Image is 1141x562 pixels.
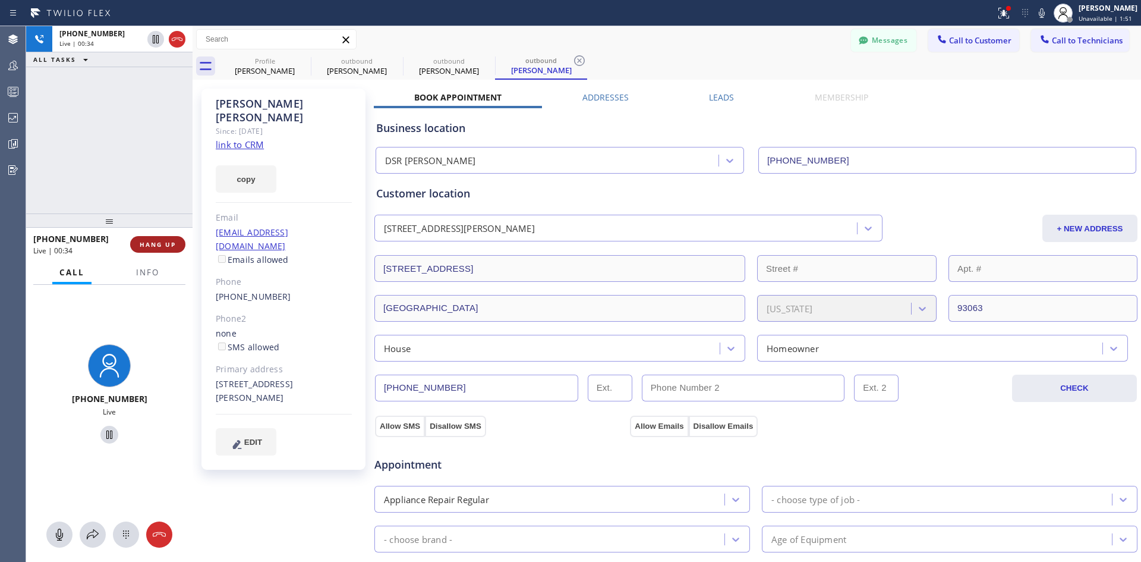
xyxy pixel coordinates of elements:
[312,53,402,80] div: Susan Spann
[1079,14,1132,23] span: Unavailable | 1:51
[384,341,411,355] div: House
[33,233,109,244] span: [PHONE_NUMBER]
[244,438,262,447] span: EDIT
[851,29,916,52] button: Messages
[216,211,352,225] div: Email
[948,255,1137,282] input: Apt. #
[216,275,352,289] div: Phone
[218,255,226,263] input: Emails allowed
[136,267,159,278] span: Info
[220,56,310,65] div: Profile
[216,124,352,138] div: Since: [DATE]
[216,97,352,124] div: [PERSON_NAME] [PERSON_NAME]
[374,255,745,282] input: Address
[582,92,629,103] label: Addresses
[216,227,288,252] a: [EMAIL_ADDRESS][DOMAIN_NAME]
[1052,35,1123,46] span: Call to Technicians
[216,428,276,456] button: EDIT
[312,65,402,76] div: [PERSON_NAME]
[404,56,494,65] div: outbound
[376,120,1136,136] div: Business location
[216,341,279,353] label: SMS allowed
[147,31,164,48] button: Hold Customer
[59,39,94,48] span: Live | 00:34
[146,522,172,548] button: Hang up
[130,236,185,253] button: HANG UP
[218,343,226,350] input: SMS allowed
[59,29,125,39] span: [PHONE_NUMBER]
[52,261,92,284] button: Call
[216,165,276,193] button: copy
[1033,5,1050,21] button: Mute
[384,222,535,236] div: [STREET_ADDRESS][PERSON_NAME]
[216,291,291,302] a: [PHONE_NUMBER]
[414,92,502,103] label: Book Appointment
[216,312,352,326] div: Phone2
[197,30,356,49] input: Search
[80,522,106,548] button: Open directory
[26,52,100,67] button: ALL TASKS
[709,92,734,103] label: Leads
[220,53,310,80] div: Susan Spann
[404,65,494,76] div: [PERSON_NAME]
[425,416,486,437] button: Disallow SMS
[375,416,425,437] button: Allow SMS
[496,53,586,79] div: Susan Spann
[689,416,758,437] button: Disallow Emails
[1042,215,1137,242] button: + NEW ADDRESS
[376,186,1136,202] div: Customer location
[216,363,352,376] div: Primary address
[404,53,494,80] div: Susan Spann
[854,375,899,401] input: Ext. 2
[374,457,627,473] span: Appointment
[46,522,73,548] button: Mute
[496,56,586,65] div: outbound
[588,375,632,401] input: Ext.
[384,532,452,546] div: - choose brand -
[385,154,475,168] div: DSR [PERSON_NAME]
[72,393,147,404] span: [PHONE_NUMBER]
[1012,375,1137,402] button: CHECK
[169,31,185,48] button: Hang up
[375,375,578,401] input: Phone Number
[216,378,352,405] div: [STREET_ADDRESS][PERSON_NAME]
[1031,29,1129,52] button: Call to Technicians
[630,416,688,437] button: Allow Emails
[767,341,819,355] div: Homeowner
[758,147,1136,174] input: Phone Number
[33,246,73,256] span: Live | 00:34
[928,29,1019,52] button: Call to Customer
[216,139,264,150] a: link to CRM
[815,92,868,103] label: Membership
[113,522,139,548] button: Open dialpad
[771,532,846,546] div: Age of Equipment
[220,65,310,76] div: [PERSON_NAME]
[496,65,586,76] div: [PERSON_NAME]
[103,407,116,417] span: Live
[757,255,937,282] input: Street #
[216,254,289,265] label: Emails allowed
[312,56,402,65] div: outbound
[100,426,118,444] button: Hold Customer
[33,55,76,64] span: ALL TASKS
[949,35,1011,46] span: Call to Customer
[216,327,352,354] div: none
[642,375,845,401] input: Phone Number 2
[948,295,1137,322] input: ZIP
[384,492,489,506] div: Appliance Repair Regular
[374,295,745,322] input: City
[1079,3,1137,13] div: [PERSON_NAME]
[59,267,84,278] span: Call
[771,492,860,506] div: - choose type of job -
[140,240,176,249] span: HANG UP
[129,261,166,284] button: Info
